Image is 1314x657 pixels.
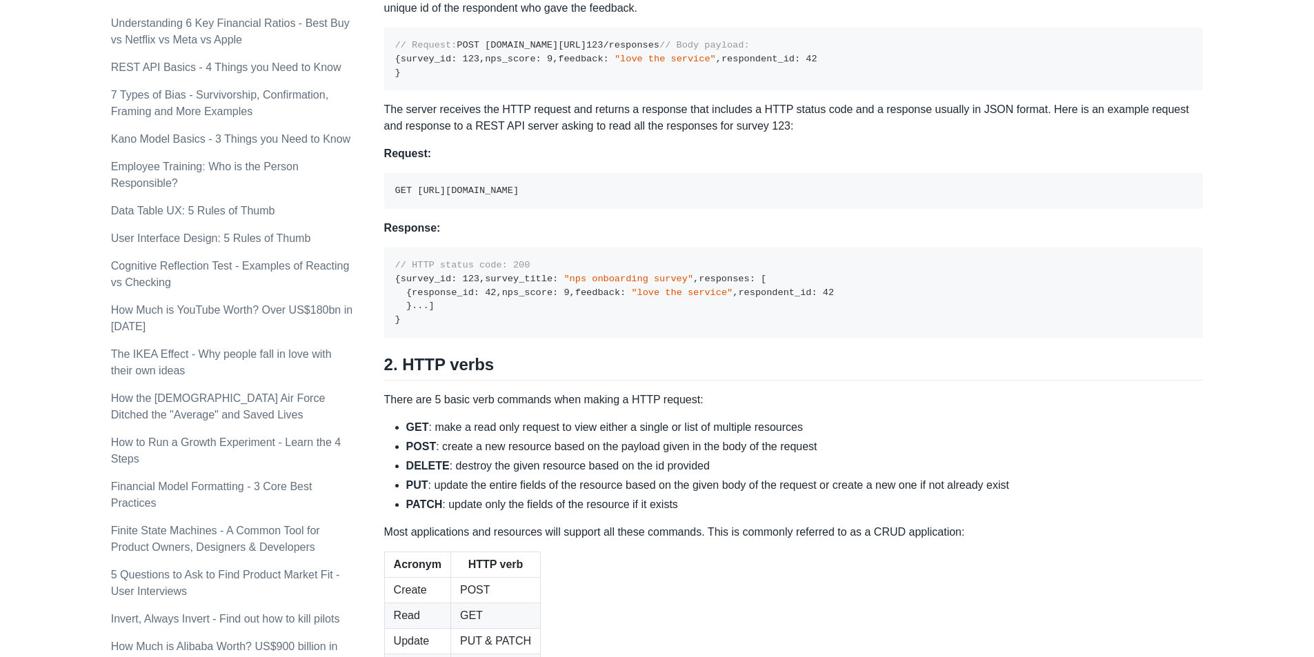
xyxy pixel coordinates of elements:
span: , [733,287,738,298]
span: , [479,274,485,284]
code: survey_id survey_title responses response_id nps_score feedback respondent_id ... [395,260,835,325]
span: , [716,54,721,64]
span: 9 [547,54,553,64]
strong: PUT [406,479,428,491]
span: , [693,274,699,284]
code: POST [DOMAIN_NAME][URL] /responses survey_id nps_score feedback respondent_id [395,40,817,77]
strong: Response: [384,222,441,234]
span: : [811,287,817,298]
a: Cognitive Reflection Test - Examples of Reacting vs Checking [111,260,350,288]
p: Most applications and resources will support all these commands. This is commonly referred to as ... [384,524,1204,540]
td: POST [450,577,540,603]
strong: DELETE [406,460,450,472]
p: There are 5 basic verb commands when making a HTTP request: [384,392,1204,408]
a: Finite State Machines - A Common Tool for Product Owners, Designers & Developers [111,525,320,553]
a: Understanding 6 Key Financial Ratios - Best Buy vs Netflix vs Meta vs Apple [111,17,350,46]
strong: POST [406,441,437,452]
code: GET [URL][DOMAIN_NAME] [395,185,519,196]
span: { [395,274,401,284]
span: 42 [806,54,817,64]
strong: PATCH [406,498,443,510]
span: : [620,287,626,298]
span: 42 [823,287,834,298]
p: The server receives the HTTP request and returns a response that includes a HTTP status code and ... [384,101,1204,134]
span: 123 [463,54,479,64]
a: How Much is YouTube Worth? Over US$180bn in [DATE] [111,304,352,332]
td: Update [384,628,450,654]
span: : [795,54,800,64]
h2: 2. HTTP verbs [384,354,1204,381]
span: // Body payload: [659,40,750,50]
span: 123 [586,40,603,50]
span: "nps onboarding survey" [564,274,693,284]
span: : [536,54,541,64]
span: // HTTP status code: 200 [395,260,530,270]
span: : [750,274,755,284]
span: , [479,54,485,64]
a: Financial Model Formatting - 3 Core Best Practices [111,481,312,509]
a: Invert, Always Invert - Find out how to kill pilots [111,613,340,625]
li: : destroy the given resource based on the id provided [406,458,1204,474]
th: Acronym [384,552,450,577]
span: [ [761,274,766,284]
li: : create a new resource based on the payload given in the body of the request [406,438,1204,455]
a: The IKEA Effect - Why people fall in love with their own ideas [111,348,332,376]
span: 123 [463,274,479,284]
td: Create [384,577,450,603]
td: PUT & PATCH [450,628,540,654]
span: : [604,54,609,64]
span: 42 [485,287,496,298]
span: : [553,274,558,284]
span: : [451,274,457,284]
a: User Interface Design: 5 Rules of Thumb [111,232,311,244]
a: 7 Types of Bias - Survivorship, Confirmation, Framing and More Examples [111,89,328,117]
span: { [406,287,412,298]
span: , [570,287,575,298]
a: How to Run a Growth Experiment - Learn the 4 Steps [111,436,341,465]
span: , [553,54,558,64]
span: "love the service" [631,287,733,298]
span: { [395,54,401,64]
a: How the [DEMOGRAPHIC_DATA] Air Force Ditched the "Average" and Saved Lives [111,392,326,421]
a: Kano Model Basics - 3 Things you Need to Know [111,133,350,145]
span: "love the service" [615,54,716,64]
span: ] [429,301,435,311]
span: : [553,287,558,298]
span: 9 [564,287,569,298]
li: : update the entire fields of the resource based on the given body of the request or create a new... [406,477,1204,494]
a: REST API Basics - 4 Things you Need to Know [111,61,341,73]
span: } [395,314,401,325]
a: Employee Training: Who is the Person Responsible? [111,161,299,189]
strong: Request: [384,148,431,159]
li: : make a read only request to view either a single or list of multiple resources [406,419,1204,436]
span: } [395,68,401,78]
td: Read [384,603,450,628]
td: GET [450,603,540,628]
li: : update only the fields of the resource if it exists [406,496,1204,513]
span: : [474,287,479,298]
strong: GET [406,421,429,433]
span: : [451,54,457,64]
a: 5 Questions to Ask to Find Product Market Fit - User Interviews [111,569,340,597]
span: } [406,301,412,311]
th: HTTP verb [450,552,540,577]
span: , [497,287,502,298]
span: // Request: [395,40,457,50]
a: Data Table UX: 5 Rules of Thumb [111,205,275,216]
